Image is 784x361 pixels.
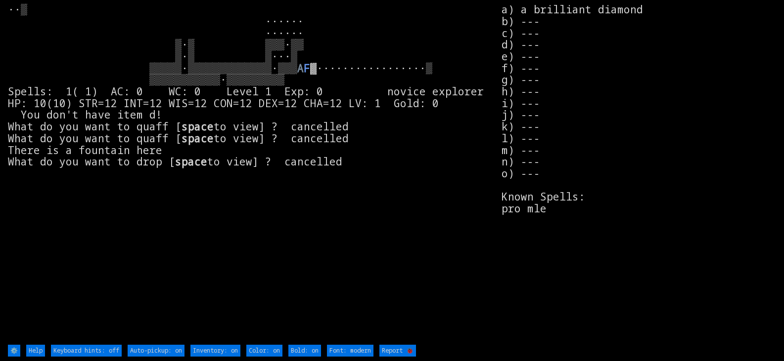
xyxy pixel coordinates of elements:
[175,154,207,168] b: space
[190,345,240,357] input: Inventory: on
[128,345,184,357] input: Auto-pickup: on
[327,345,373,357] input: Font: modern
[379,345,416,357] input: Report 🐞
[297,61,304,75] font: A
[8,3,502,343] larn: ··▒ ······ ······ ▒·▒ ▒▒▒·▒▒ ▒·▒ ▒···▒ ▒▒▒▒▒·▒▒▒▒▒▒▒▒▒▒▒▒▒·▒▒▒ ▓·················▒ ▒▒▒▒▒▒▒▒▒▒▒·▒▒...
[182,131,214,145] b: space
[304,61,310,75] font: F
[288,345,321,357] input: Bold: on
[51,345,122,357] input: Keyboard hints: off
[8,345,20,357] input: ⚙️
[182,119,214,133] b: space
[502,3,776,343] stats: a) a brilliant diamond b) --- c) --- d) --- e) --- f) --- g) --- h) --- i) --- j) --- k) --- l) -...
[26,345,45,357] input: Help
[246,345,282,357] input: Color: on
